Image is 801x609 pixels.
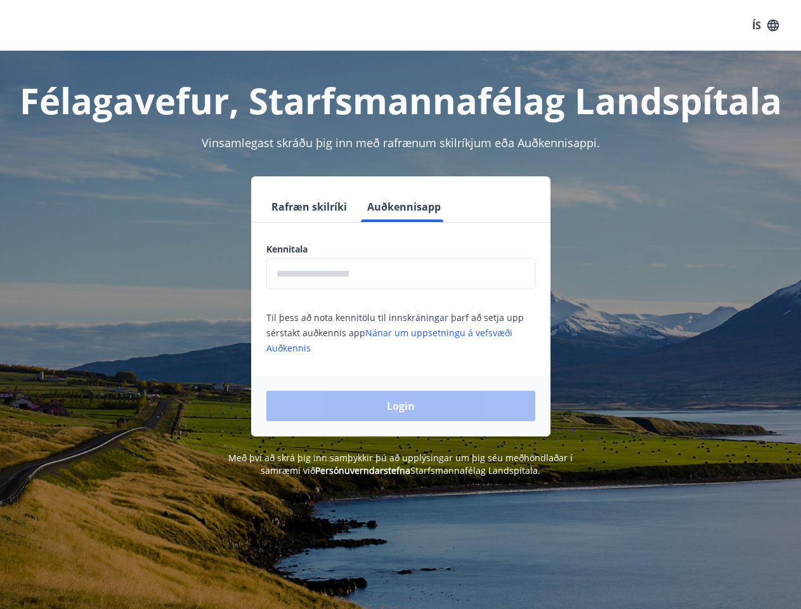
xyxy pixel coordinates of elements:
[315,464,410,476] a: Persónuverndarstefna
[745,14,786,37] button: ÍS
[266,327,512,354] a: Nánar um uppsetningu á vefsvæði Auðkennis
[362,192,446,222] button: Auðkennisapp
[266,243,535,256] label: Kennitala
[228,452,573,476] span: Með því að skrá þig inn samþykkir þú að upplýsingar um þig séu meðhöndlaðar í samræmi við Starfsm...
[202,135,600,150] span: Vinsamlegast skráðu þig inn með rafrænum skilríkjum eða Auðkennisappi.
[266,311,524,354] span: Til þess að nota kennitölu til innskráningar þarf að setja upp sérstakt auðkennis app
[266,192,352,222] button: Rafræn skilríki
[15,76,786,124] h1: Félagavefur, Starfsmannafélag Landspítala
